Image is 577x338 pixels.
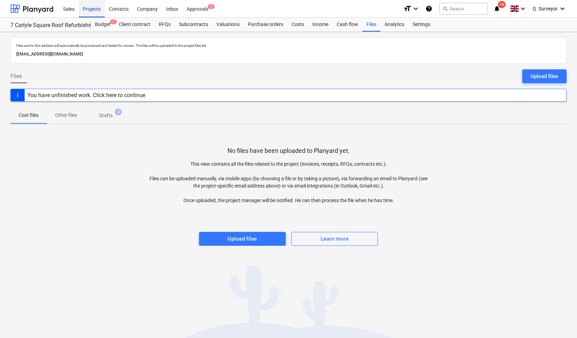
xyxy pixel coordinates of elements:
a: Purchase orders [244,18,287,32]
i: keyboard_arrow_down [412,5,420,13]
button: Search [439,3,488,15]
a: Budget1 [91,18,115,32]
p: Cost files [19,112,38,119]
span: 1 [208,4,215,9]
span: 4 [115,109,122,115]
p: Other files [55,112,77,119]
i: format_size [403,5,412,13]
i: notifications [493,5,500,13]
a: RFQs [155,18,175,32]
a: Settings [408,18,434,32]
div: You have unfinished work. Click here to continue [27,92,145,98]
div: Upload files [531,72,558,81]
p: No files have been uploaded to Planyard yet. [227,147,350,155]
p: [EMAIL_ADDRESS][DOMAIN_NAME] [16,51,561,58]
p: Files sent to this address will automatically be processed and tested for viruses. The files will... [16,43,561,48]
i: keyboard_arrow_down [558,5,567,13]
i: Knowledge base [425,5,432,13]
a: Analytics [380,18,408,32]
a: Client contract [115,18,155,32]
a: Income [308,18,333,32]
button: Learn more [291,232,378,246]
button: Upload files [522,69,567,83]
div: Learn more [321,234,348,243]
a: Subcontracts [175,18,212,32]
a: Cash flow [333,18,362,32]
button: Upload files [199,232,286,246]
p: Drafts [99,112,113,119]
div: 7 Carlyle Square Roof Refurbishment, Elevation Repairs & Redecoration [10,22,83,29]
p: This view contains all the files related to the project (invoices, receipts, RFQs, contracts etc.... [149,161,428,204]
span: search [442,6,448,11]
div: Upload files [227,234,257,243]
span: 1 [110,19,117,24]
div: Budget [91,18,115,32]
span: Q. Surveyor [533,6,558,11]
i: keyboard_arrow_down [519,5,527,13]
span: Files [10,72,22,80]
a: Costs [287,18,308,32]
a: Files [362,18,380,32]
a: Valuations [212,18,244,32]
span: 16 [498,1,506,8]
